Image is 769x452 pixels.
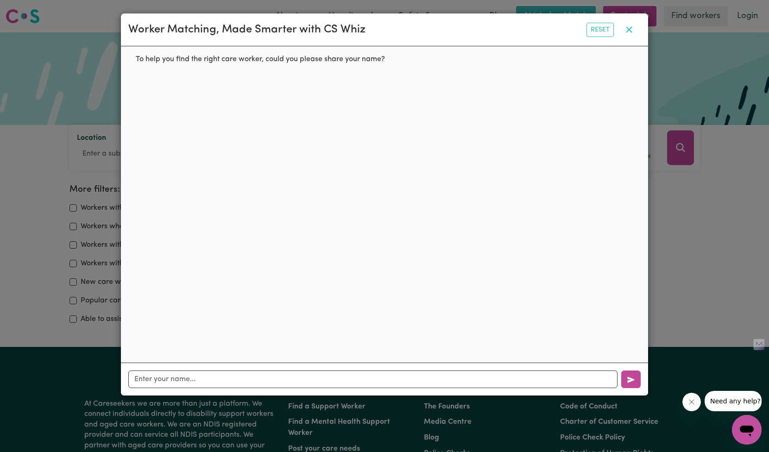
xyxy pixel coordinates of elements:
button: Reset [586,23,614,37]
input: Enter your name... [128,370,618,388]
iframe: Button to launch messaging window [732,415,762,445]
div: To help you find the right care worker, could you please share your name? [128,46,392,72]
div: Worker Matching, Made Smarter with CS Whiz [128,21,366,38]
iframe: Close message [682,393,701,411]
iframe: Message from company [705,391,762,411]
